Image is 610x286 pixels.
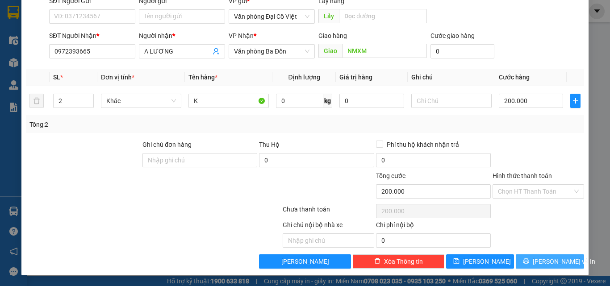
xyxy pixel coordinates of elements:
span: Giao hàng [318,32,347,39]
span: Cước hàng [499,74,530,81]
label: Hình thức thanh toán [493,172,552,179]
input: VD: Bàn, Ghế [188,94,269,108]
span: Khác [106,94,176,108]
label: Ghi chú đơn hàng [142,141,192,148]
span: VP Nhận [229,32,254,39]
div: Ghi chú nội bộ nhà xe [283,220,374,233]
button: plus [570,94,581,108]
button: deleteXóa Thông tin [353,254,444,269]
span: Tên hàng [188,74,217,81]
span: Giá trị hàng [339,74,372,81]
input: Ghi Chú [411,94,492,108]
button: delete [29,94,44,108]
span: Thu Hộ [259,141,280,148]
input: Cước giao hàng [430,44,494,58]
th: Ghi chú [408,69,495,86]
span: SL [53,74,60,81]
span: Xóa Thông tin [384,257,423,266]
h2: VP Nhận: Văn phòng Đồng Hới [47,52,216,136]
span: Định lượng [288,74,320,81]
span: plus [571,97,580,104]
input: Ghi chú đơn hàng [142,153,257,167]
div: Chi phí nội bộ [376,220,491,233]
span: Văn phòng Ba Đồn [234,45,309,58]
div: Người nhận [139,31,225,41]
h2: K7JCYNGP [5,52,72,66]
span: Văn phòng Đại Cồ Việt [234,10,309,23]
input: Nhập ghi chú [283,233,374,248]
span: Giao [318,44,342,58]
div: Chưa thanh toán [282,204,375,220]
b: [PERSON_NAME] [54,21,150,36]
span: user-add [213,48,220,55]
button: [PERSON_NAME] [259,254,351,269]
span: delete [374,258,380,265]
span: kg [323,94,332,108]
input: Dọc đường [342,44,427,58]
span: Tổng cước [376,172,405,179]
div: SĐT Người Nhận [49,31,135,41]
span: [PERSON_NAME] [281,257,329,266]
div: Tổng: 2 [29,120,236,129]
span: [PERSON_NAME] và In [533,257,595,266]
span: Lấy [318,9,339,23]
span: Phí thu hộ khách nhận trả [383,140,463,149]
span: [PERSON_NAME] [463,257,511,266]
input: Dọc đường [339,9,427,23]
button: save[PERSON_NAME] [446,254,514,269]
label: Cước giao hàng [430,32,475,39]
span: Đơn vị tính [101,74,134,81]
span: save [453,258,460,265]
button: printer[PERSON_NAME] và In [516,254,584,269]
input: 0 [339,94,404,108]
span: printer [523,258,529,265]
